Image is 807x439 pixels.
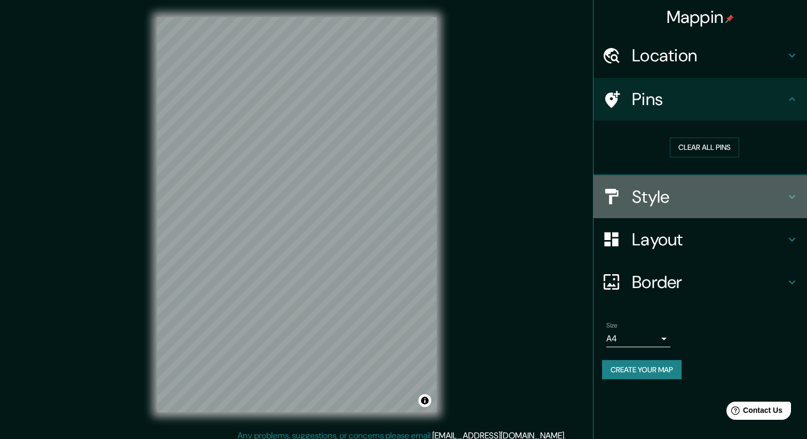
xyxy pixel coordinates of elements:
[670,138,739,157] button: Clear all pins
[712,397,795,427] iframe: Help widget launcher
[594,78,807,121] div: Pins
[594,261,807,304] div: Border
[632,45,786,66] h4: Location
[725,14,734,23] img: pin-icon.png
[632,272,786,293] h4: Border
[606,330,670,347] div: A4
[667,6,734,28] h4: Mappin
[594,175,807,218] div: Style
[594,218,807,261] div: Layout
[606,321,618,330] label: Size
[632,89,786,110] h4: Pins
[602,360,682,380] button: Create your map
[632,229,786,250] h4: Layout
[632,186,786,207] h4: Style
[157,17,437,412] canvas: Map
[418,394,431,407] button: Toggle attribution
[594,34,807,77] div: Location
